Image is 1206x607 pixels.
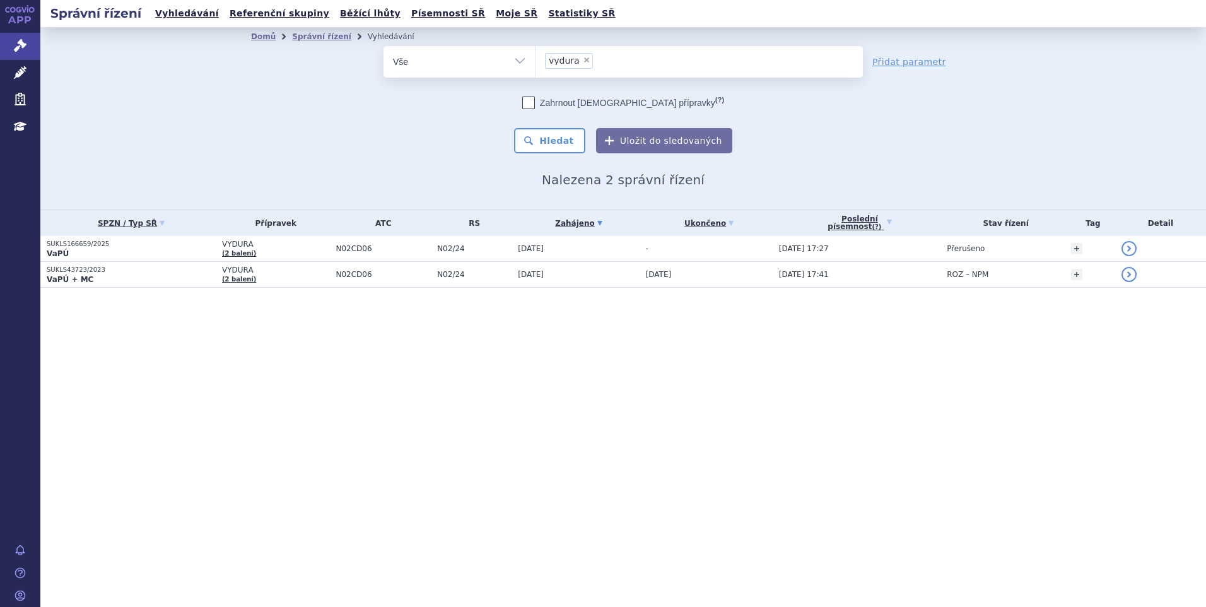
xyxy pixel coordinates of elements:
[222,250,256,257] a: (2 balení)
[779,270,829,279] span: [DATE] 17:41
[437,244,512,253] span: N02/24
[646,270,672,279] span: [DATE]
[47,249,69,258] strong: VaPÚ
[47,266,216,274] p: SUKLS43723/2023
[222,266,329,274] span: VYDURA
[646,244,648,253] span: -
[1071,269,1082,280] a: +
[329,210,431,236] th: ATC
[292,32,351,41] a: Správní řízení
[947,270,988,279] span: ROZ – NPM
[715,96,724,104] abbr: (?)
[872,56,946,68] a: Přidat parametr
[518,215,639,232] a: Zahájeno
[407,5,489,22] a: Písemnosti SŘ
[1121,267,1137,282] a: detail
[514,128,585,153] button: Hledat
[151,5,223,22] a: Vyhledávání
[336,270,431,279] span: N02CD06
[336,244,431,253] span: N02CD06
[47,240,216,249] p: SUKLS166659/2025
[646,215,773,232] a: Ukončeno
[542,172,705,187] span: Nalezena 2 správní řízení
[779,210,940,236] a: Poslednípísemnost(?)
[437,270,512,279] span: N02/24
[940,210,1065,236] th: Stav řízení
[47,215,216,232] a: SPZN / Typ SŘ
[492,5,541,22] a: Moje SŘ
[1071,243,1082,254] a: +
[597,52,604,68] input: vydura
[544,5,619,22] a: Statistiky SŘ
[779,244,829,253] span: [DATE] 17:27
[549,56,580,65] span: vydura
[518,244,544,253] span: [DATE]
[583,56,590,64] span: ×
[336,5,404,22] a: Běžící lhůty
[40,4,151,22] h2: Správní řízení
[226,5,333,22] a: Referenční skupiny
[522,97,724,109] label: Zahrnout [DEMOGRAPHIC_DATA] přípravky
[368,27,431,46] li: Vyhledávání
[251,32,276,41] a: Domů
[47,275,93,284] strong: VaPÚ + MC
[872,223,881,231] abbr: (?)
[1065,210,1115,236] th: Tag
[222,240,329,249] span: VYDURA
[518,270,544,279] span: [DATE]
[1121,241,1137,256] a: detail
[222,276,256,283] a: (2 balení)
[431,210,512,236] th: RS
[596,128,732,153] button: Uložit do sledovaných
[1115,210,1206,236] th: Detail
[947,244,985,253] span: Přerušeno
[216,210,329,236] th: Přípravek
